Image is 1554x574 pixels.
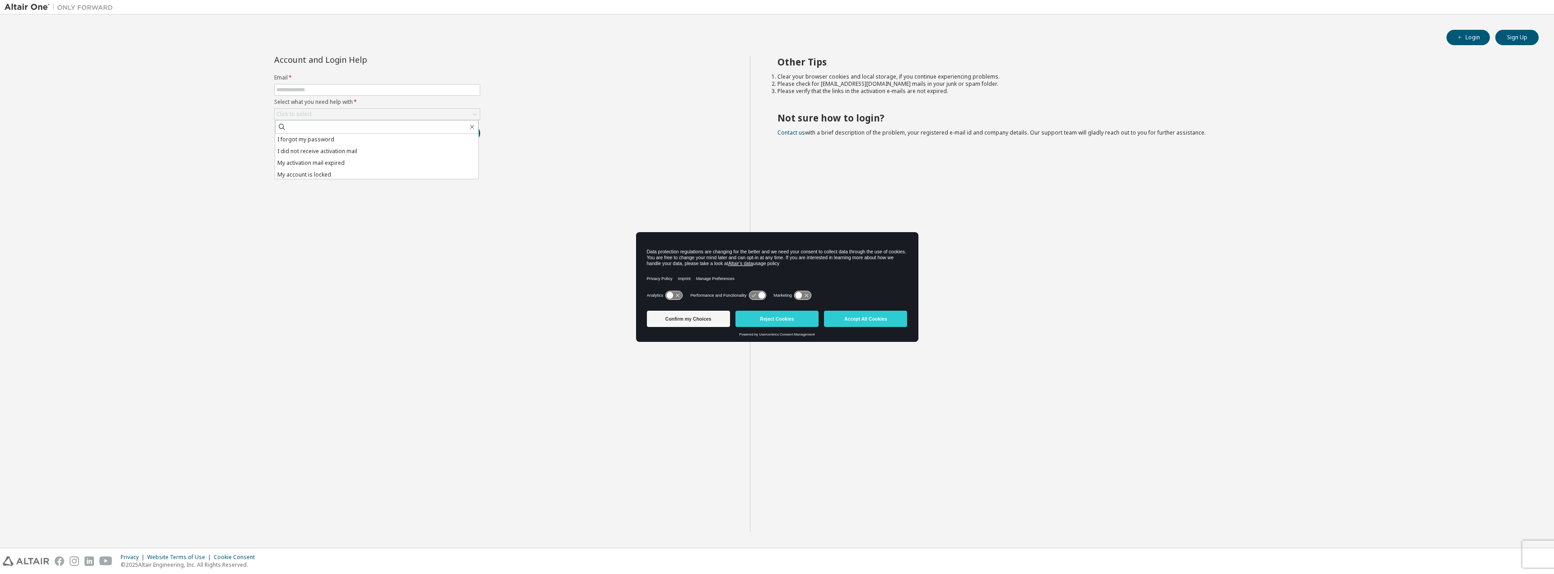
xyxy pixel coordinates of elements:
[1495,30,1539,45] button: Sign Up
[777,112,1523,124] h2: Not sure how to login?
[275,134,478,145] li: I forgot my password
[274,74,480,81] label: Email
[274,56,439,63] div: Account and Login Help
[214,554,260,561] div: Cookie Consent
[99,556,112,566] img: youtube.svg
[5,3,117,12] img: Altair One
[276,111,312,118] div: Click to select
[147,554,214,561] div: Website Terms of Use
[274,98,480,106] label: Select what you need help with
[777,56,1523,68] h2: Other Tips
[121,561,260,569] p: © 2025 Altair Engineering, Inc. All Rights Reserved.
[777,129,1206,136] span: with a brief description of the problem, your registered e-mail id and company details. Our suppo...
[777,80,1523,88] li: Please check for [EMAIL_ADDRESS][DOMAIN_NAME] mails in your junk or spam folder.
[3,556,49,566] img: altair_logo.svg
[55,556,64,566] img: facebook.svg
[121,554,147,561] div: Privacy
[777,73,1523,80] li: Clear your browser cookies and local storage, if you continue experiencing problems.
[777,88,1523,95] li: Please verify that the links in the activation e-mails are not expired.
[275,109,480,120] div: Click to select
[70,556,79,566] img: instagram.svg
[777,129,805,136] a: Contact us
[84,556,94,566] img: linkedin.svg
[1446,30,1490,45] button: Login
